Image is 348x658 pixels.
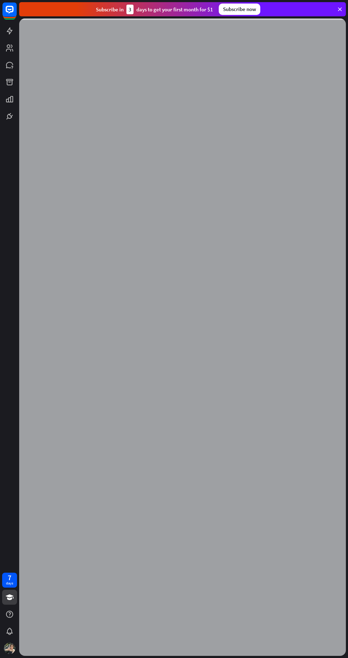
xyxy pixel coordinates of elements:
div: days [6,581,13,586]
div: 7 [8,574,11,581]
a: 7 days [2,573,17,588]
div: 3 [126,5,134,14]
div: Subscribe in days to get your first month for $1 [96,5,213,14]
div: Subscribe now [219,4,260,15]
